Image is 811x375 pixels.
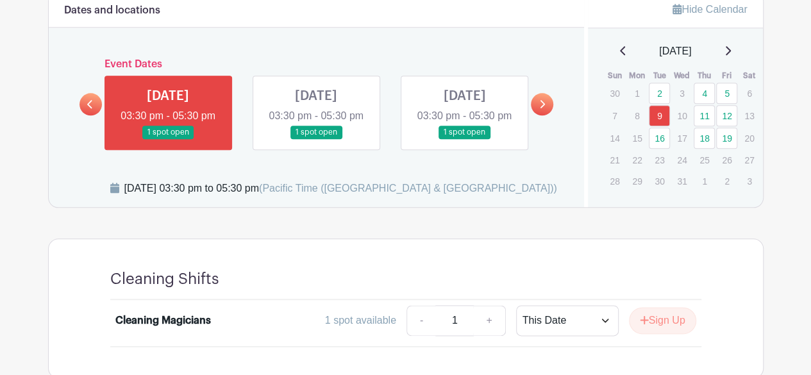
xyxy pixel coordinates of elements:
[739,128,760,148] p: 20
[115,313,211,328] div: Cleaning Magicians
[604,83,625,103] p: 30
[694,150,715,170] p: 25
[671,69,693,82] th: Wed
[671,128,692,148] p: 17
[659,44,691,59] span: [DATE]
[694,105,715,126] a: 11
[473,305,505,336] a: +
[739,83,760,103] p: 6
[626,69,648,82] th: Mon
[626,106,648,126] p: 8
[648,69,671,82] th: Tue
[649,171,670,191] p: 30
[604,128,625,148] p: 14
[694,128,715,149] a: 18
[739,150,760,170] p: 27
[649,83,670,104] a: 2
[626,83,648,103] p: 1
[671,150,692,170] p: 24
[694,83,715,104] a: 4
[604,106,625,126] p: 7
[671,83,692,103] p: 3
[716,128,737,149] a: 19
[693,69,715,82] th: Thu
[626,128,648,148] p: 15
[673,4,747,15] a: Hide Calendar
[649,128,670,149] a: 16
[694,171,715,191] p: 1
[716,171,737,191] p: 2
[626,150,648,170] p: 22
[671,106,692,126] p: 10
[739,106,760,126] p: 13
[649,150,670,170] p: 23
[406,305,436,336] a: -
[671,171,692,191] p: 31
[716,105,737,126] a: 12
[649,105,670,126] a: 9
[629,307,696,334] button: Sign Up
[325,313,396,328] div: 1 spot available
[716,83,737,104] a: 5
[738,69,760,82] th: Sat
[715,69,738,82] th: Fri
[102,58,531,71] h6: Event Dates
[124,181,557,196] div: [DATE] 03:30 pm to 05:30 pm
[259,183,557,194] span: (Pacific Time ([GEOGRAPHIC_DATA] & [GEOGRAPHIC_DATA]))
[64,4,160,17] h6: Dates and locations
[604,150,625,170] p: 21
[716,150,737,170] p: 26
[604,171,625,191] p: 28
[603,69,626,82] th: Sun
[110,270,219,288] h4: Cleaning Shifts
[626,171,648,191] p: 29
[739,171,760,191] p: 3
